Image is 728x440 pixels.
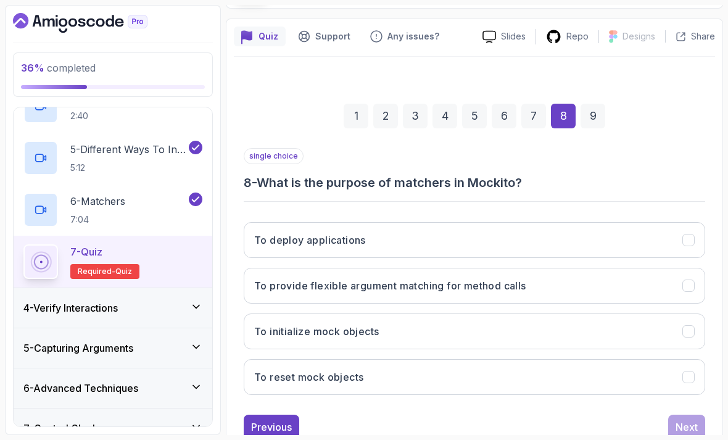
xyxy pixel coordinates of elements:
h3: To reset mock objects [254,370,363,384]
button: 5-Capturing Arguments [14,328,212,368]
p: Designs [623,30,655,43]
div: 4 [432,104,457,128]
button: Previous [244,415,299,439]
p: Any issues? [387,30,439,43]
button: 6-Matchers7:04 [23,193,202,227]
span: Required- [78,267,115,276]
p: 7 - Quiz [70,244,102,259]
p: 2:40 [70,110,186,122]
div: 9 [581,104,605,128]
p: Support [315,30,350,43]
p: Slides [501,30,526,43]
h3: To initialize mock objects [254,324,379,339]
button: quiz button [234,27,286,46]
p: 5 - Different Ways To Init Mocks [70,142,186,157]
button: 4-Verify Interactions [14,288,212,328]
p: 7:04 [70,214,125,226]
a: Slides [473,30,536,43]
h3: 8 - What is the purpose of matchers in Mockito? [244,174,705,191]
p: 6 - Matchers [70,194,125,209]
div: 5 [462,104,487,128]
button: To deploy applications [244,222,705,258]
button: Next [668,415,705,439]
div: 3 [403,104,428,128]
p: 5:12 [70,162,186,174]
p: Share [691,30,715,43]
span: completed [21,62,96,74]
button: To initialize mock objects [244,313,705,349]
a: Repo [536,29,598,44]
div: 8 [551,104,576,128]
h3: 4 - Verify Interactions [23,301,118,315]
div: Previous [251,420,292,434]
span: 36 % [21,62,44,74]
button: 6-Advanced Techniques [14,368,212,408]
button: 5-Different Ways To Init Mocks5:12 [23,141,202,175]
button: Share [665,30,715,43]
p: Repo [566,30,589,43]
h3: 6 - Advanced Techniques [23,381,138,396]
span: quiz [115,267,132,276]
p: single choice [244,148,304,164]
button: Feedback button [363,27,447,46]
div: 1 [344,104,368,128]
button: To reset mock objects [244,359,705,395]
h3: To deploy applications [254,233,366,247]
p: Quiz [259,30,278,43]
h3: 7 - Control Clock [23,421,98,436]
div: 2 [373,104,398,128]
button: Support button [291,27,358,46]
div: 7 [521,104,546,128]
div: Next [676,420,698,434]
button: 7-QuizRequired-quiz [23,244,202,279]
h3: 5 - Capturing Arguments [23,341,133,355]
a: Dashboard [13,13,176,33]
button: To provide flexible argument matching for method calls [244,268,705,304]
div: 6 [492,104,516,128]
h3: To provide flexible argument matching for method calls [254,278,526,293]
